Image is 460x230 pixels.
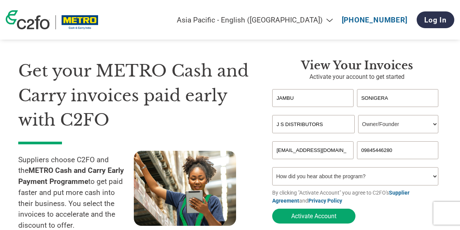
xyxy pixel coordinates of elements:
a: Privacy Policy [308,198,342,204]
strong: METRO Cash and Carry Early Payment Programme [18,166,124,186]
div: Invalid last name or last name is too long [357,108,438,112]
a: [PHONE_NUMBER] [342,16,408,24]
input: First Name* [272,89,354,107]
button: Activate Account [272,209,355,224]
div: Invalid first name or first name is too long [272,108,354,112]
input: Phone* [357,141,438,159]
img: METRO Cash and Carry [62,15,98,29]
a: Supplier Agreement [272,190,409,204]
h3: View your invoices [272,59,442,72]
p: Activate your account to get started [272,72,442,81]
input: Last Name* [357,89,438,107]
div: Inavlid Email Address [272,160,354,164]
img: c2fo logo [6,10,50,29]
div: Invalid company name or company name is too long [272,134,438,138]
img: supply chain worker [134,151,236,226]
p: By clicking "Activate Account" you agree to C2FO's and [272,189,442,205]
div: Inavlid Phone Number [357,160,438,164]
input: Invalid Email format [272,141,354,159]
a: Log In [417,11,454,28]
input: Your company name* [272,115,355,133]
select: Title/Role [358,115,438,133]
h1: Get your METRO Cash and Carry invoices paid early with C2FO [18,59,249,133]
